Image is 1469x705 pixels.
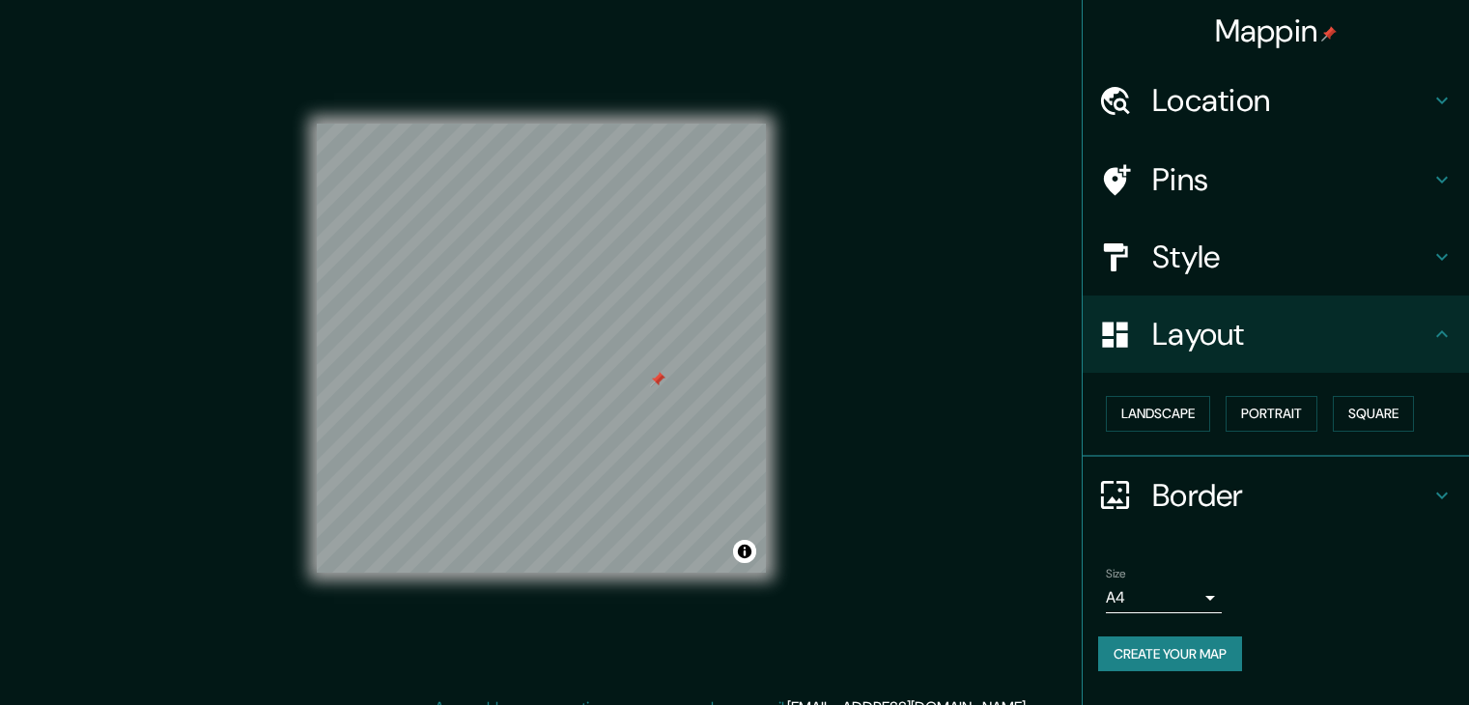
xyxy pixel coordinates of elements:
[1106,582,1222,613] div: A4
[1083,457,1469,534] div: Border
[1152,476,1430,515] h4: Border
[1152,315,1430,353] h4: Layout
[1083,296,1469,373] div: Layout
[1321,26,1337,42] img: pin-icon.png
[1106,565,1126,581] label: Size
[1083,141,1469,218] div: Pins
[1152,81,1430,120] h4: Location
[317,124,766,573] canvas: Map
[1106,396,1210,432] button: Landscape
[1098,636,1242,672] button: Create your map
[1297,630,1448,684] iframe: Help widget launcher
[1152,238,1430,276] h4: Style
[1083,62,1469,139] div: Location
[1215,12,1338,50] h4: Mappin
[1152,160,1430,199] h4: Pins
[1226,396,1317,432] button: Portrait
[733,540,756,563] button: Toggle attribution
[1333,396,1414,432] button: Square
[1083,218,1469,296] div: Style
